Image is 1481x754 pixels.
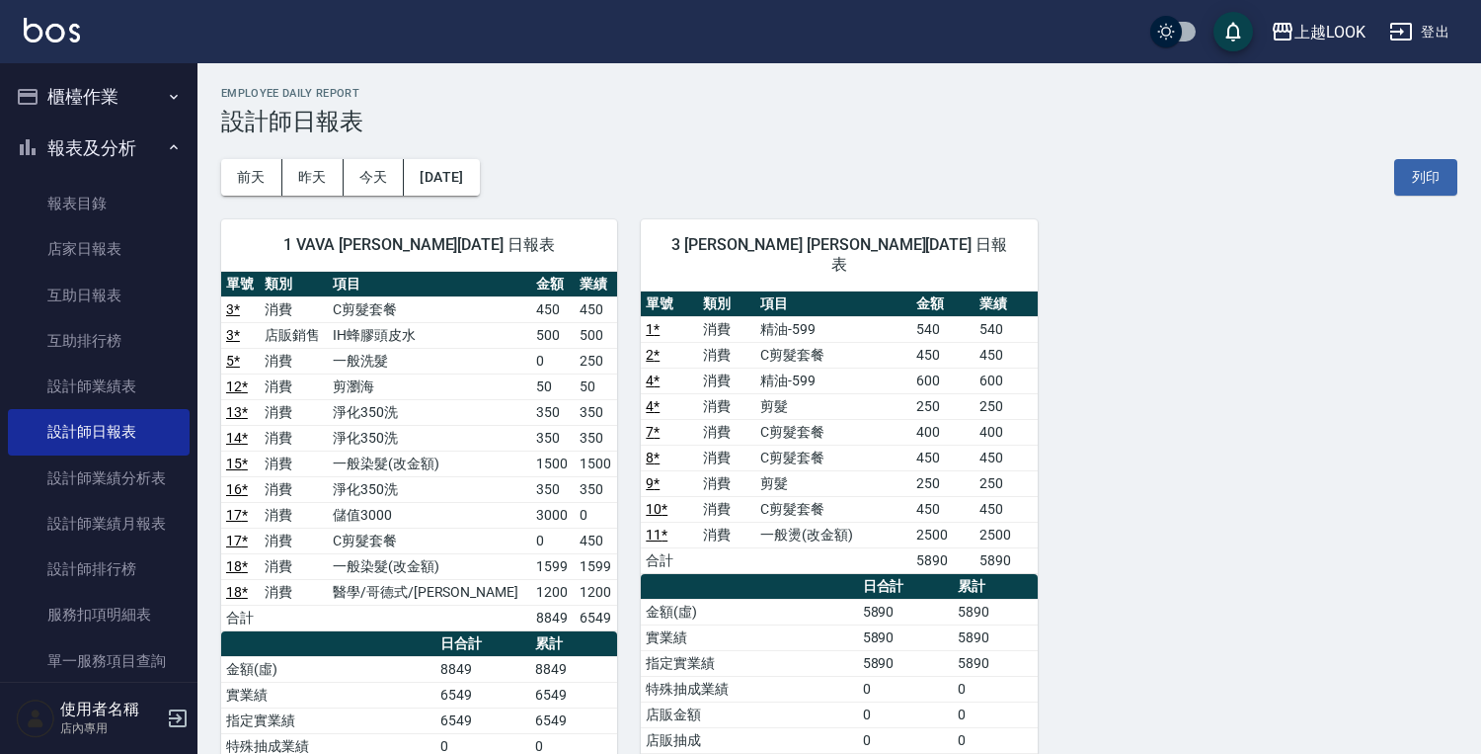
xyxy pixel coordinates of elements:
td: 250 [575,348,618,374]
a: 設計師排行榜 [8,546,190,592]
h3: 設計師日報表 [221,108,1457,135]
td: 6549 [435,708,530,733]
a: 互助排行榜 [8,318,190,364]
button: 昨天 [282,159,344,196]
td: 淨化350洗 [328,425,531,451]
th: 累計 [530,631,617,657]
td: 0 [953,727,1037,753]
td: 消費 [260,451,328,476]
td: 0 [858,702,954,727]
td: 50 [531,374,575,399]
th: 項目 [755,292,911,317]
span: 1 VAVA [PERSON_NAME][DATE] 日報表 [245,235,593,255]
td: 0 [953,676,1037,702]
td: 精油-599 [755,368,911,393]
td: 0 [531,528,575,553]
td: 淨化350洗 [328,399,531,425]
td: 金額(虛) [221,656,435,682]
td: 450 [575,528,618,553]
td: 6549 [435,682,530,708]
td: 0 [953,702,1037,727]
button: [DATE] [404,159,479,196]
td: 5890 [911,547,974,573]
td: 2500 [911,522,974,547]
td: 0 [531,348,575,374]
a: 設計師業績表 [8,364,190,409]
h5: 使用者名稱 [60,700,161,719]
td: 一般洗髮 [328,348,531,374]
td: 消費 [260,425,328,451]
img: Logo [24,18,80,42]
td: 250 [974,470,1038,496]
td: 8849 [530,656,617,682]
table: a dense table [221,272,617,631]
td: C剪髮套餐 [755,342,911,368]
td: 350 [531,476,575,502]
td: 金額(虛) [641,599,857,625]
td: 6549 [530,682,617,708]
a: 設計師日報表 [8,409,190,455]
td: 450 [911,445,974,470]
td: 實業績 [641,625,857,650]
th: 類別 [698,292,755,317]
td: 店販金額 [641,702,857,727]
td: 600 [974,368,1038,393]
td: 1200 [575,579,618,605]
td: 250 [974,393,1038,419]
td: 450 [974,342,1038,368]
td: 1500 [575,451,618,476]
td: 精油-599 [755,316,911,342]
th: 類別 [260,272,328,297]
button: 列印 [1394,159,1457,196]
td: C剪髮套餐 [328,296,531,322]
button: 報表及分析 [8,123,190,174]
td: 消費 [260,476,328,502]
td: 特殊抽成業績 [641,676,857,702]
td: 500 [575,322,618,348]
td: 1599 [531,553,575,579]
td: 600 [911,368,974,393]
button: 前天 [221,159,282,196]
a: 報表目錄 [8,181,190,226]
td: 消費 [260,553,328,579]
th: 日合計 [858,574,954,600]
td: 醫學/哥德式/[PERSON_NAME] [328,579,531,605]
img: Person [16,699,55,738]
td: 5890 [953,599,1037,625]
td: 350 [575,425,618,451]
td: 0 [858,727,954,753]
button: 上越LOOK [1263,12,1373,52]
td: 50 [575,374,618,399]
td: 消費 [260,502,328,528]
th: 金額 [531,272,575,297]
td: 合計 [221,605,260,630]
td: IH蜂膠頭皮水 [328,322,531,348]
td: 350 [575,476,618,502]
a: 單一服務項目查詢 [8,638,190,684]
td: 6549 [575,605,618,630]
td: 400 [974,419,1038,445]
td: 250 [911,470,974,496]
td: 8849 [435,656,530,682]
td: 5890 [974,547,1038,573]
td: 5890 [953,650,1037,676]
td: 剪髮 [755,393,911,419]
th: 單號 [641,292,698,317]
td: 消費 [260,348,328,374]
td: 消費 [698,316,755,342]
th: 累計 [953,574,1037,600]
a: 設計師業績分析表 [8,456,190,501]
td: 3000 [531,502,575,528]
td: 剪瀏海 [328,374,531,399]
th: 日合計 [435,631,530,657]
td: 消費 [260,528,328,553]
td: 0 [858,676,954,702]
td: 450 [575,296,618,322]
td: 一般燙(改金額) [755,522,911,547]
button: 登出 [1381,14,1457,50]
th: 金額 [911,292,974,317]
h2: Employee Daily Report [221,87,1457,100]
td: 消費 [698,496,755,522]
td: 450 [531,296,575,322]
button: 櫃檯作業 [8,71,190,123]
